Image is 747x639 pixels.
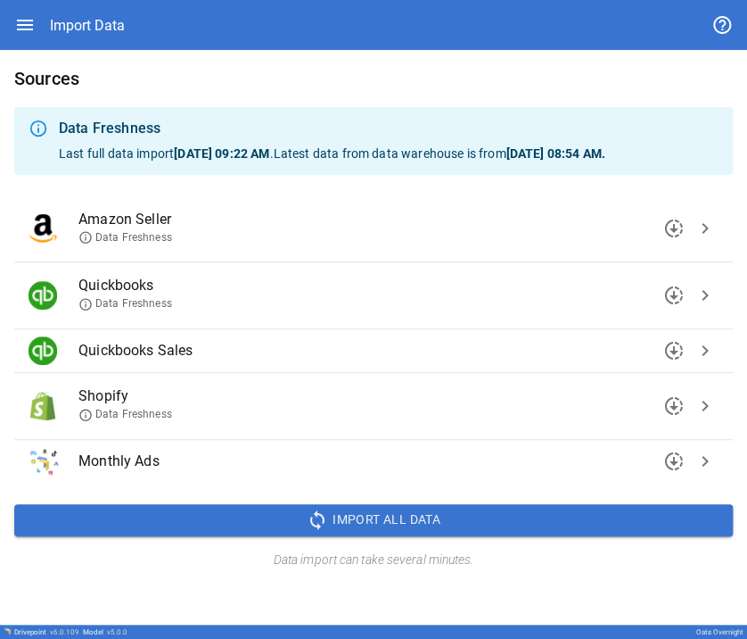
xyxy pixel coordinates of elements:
span: chevron_right [694,451,716,472]
span: Data Freshness [78,407,172,422]
span: chevron_right [694,285,716,306]
span: chevron_right [694,218,716,239]
span: v 5.0.0 [107,628,127,636]
span: Import All Data [332,509,440,531]
div: Data Freshness [59,118,718,139]
img: Shopify [29,392,57,420]
span: sync [307,510,328,531]
span: downloading [663,218,685,239]
span: downloading [663,451,685,472]
div: Drivepoint [14,628,79,636]
span: v 6.0.109 [50,628,79,636]
span: downloading [663,395,685,417]
span: downloading [663,340,685,361]
img: Quickbooks Sales [29,336,57,365]
p: Last full data import . Latest data from data warehouse is from [59,145,718,162]
h6: Data import can take several minutes. [14,551,733,570]
span: Quickbooks Sales [78,340,690,361]
img: Amazon Seller [29,214,57,243]
button: Import All Data [14,504,733,536]
span: Data Freshness [78,230,172,245]
span: Quickbooks [78,275,690,296]
img: Monthly Ads [29,447,61,476]
div: Import Data [50,17,125,34]
b: [DATE] 08:54 AM . [505,146,604,161]
span: downloading [663,285,685,306]
span: Amazon Seller [78,209,690,230]
img: Quickbooks [29,281,57,310]
h6: Sources [14,64,733,93]
img: Drivepoint [4,627,11,635]
b: [DATE] 09:22 AM [174,146,269,161]
span: Data Freshness [78,296,172,311]
span: chevron_right [694,340,716,361]
span: chevron_right [694,395,716,417]
span: Shopify [78,386,690,407]
div: Oats Overnight [696,628,743,636]
div: Model [83,628,127,636]
span: Monthly Ads [78,451,690,472]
